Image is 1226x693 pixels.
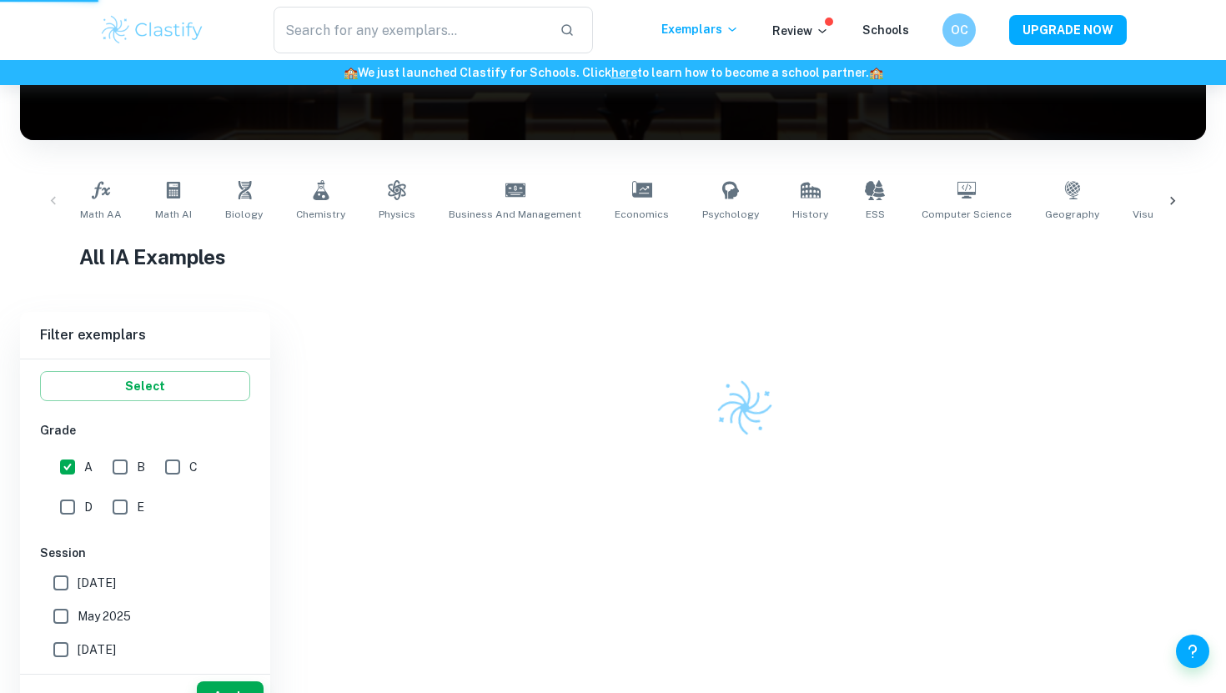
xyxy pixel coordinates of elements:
span: Math AA [80,207,122,222]
button: Help and Feedback [1176,635,1209,668]
a: Schools [862,23,909,37]
span: Business and Management [449,207,581,222]
span: E [137,498,144,516]
input: Search for any exemplars... [274,7,546,53]
span: Chemistry [296,207,345,222]
h6: Filter exemplars [20,312,270,359]
span: A [84,458,93,476]
span: 🏫 [344,66,358,79]
button: UPGRADE NOW [1009,15,1127,45]
button: OC [942,13,976,47]
img: Clastify logo [99,13,205,47]
span: [DATE] [78,574,116,592]
span: History [792,207,828,222]
span: May 2025 [78,607,131,625]
h6: We just launched Clastify for Schools. Click to learn how to become a school partner. [3,63,1223,82]
span: Computer Science [922,207,1012,222]
h6: Grade [40,421,250,439]
span: Geography [1045,207,1099,222]
span: D [84,498,93,516]
span: Economics [615,207,669,222]
span: C [189,458,198,476]
h6: Session [40,544,250,562]
span: 🏫 [869,66,883,79]
p: Exemplars [661,20,739,38]
span: B [137,458,145,476]
span: Math AI [155,207,192,222]
span: [DATE] [78,640,116,659]
span: Physics [379,207,415,222]
a: here [611,66,637,79]
span: ESS [866,207,885,222]
h1: All IA Examples [79,242,1147,272]
img: Clastify logo [711,374,779,442]
h6: OC [950,21,969,39]
button: Select [40,371,250,401]
span: Biology [225,207,263,222]
p: Review [772,22,829,40]
span: Psychology [702,207,759,222]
